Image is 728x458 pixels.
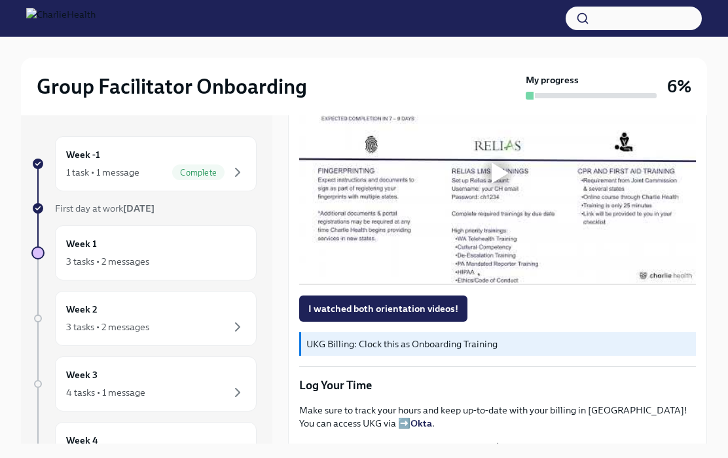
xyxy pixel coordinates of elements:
h3: 6% [667,75,691,98]
div: 1 task • 1 message [66,166,139,179]
p: Make sure to track your hours and keep up-to-date with your billing in [GEOGRAPHIC_DATA]! You can... [299,404,696,430]
a: First day at work[DATE] [31,202,257,215]
p: Log Your Time [299,377,696,393]
a: Week 23 tasks • 2 messages [31,291,257,346]
span: I watched both orientation videos! [308,302,458,315]
a: Okta [410,417,432,429]
strong: [DATE] [123,202,155,214]
h6: Week 3 [66,368,98,382]
h6: Week 2 [66,302,98,316]
h6: Week 4 [66,433,98,448]
img: CharlieHealth [26,8,96,29]
span: First day at work [55,202,155,214]
h6: Week -1 [66,147,100,162]
a: Week 34 tasks • 1 message [31,356,257,411]
a: Week -11 task • 1 messageComplete [31,136,257,191]
a: Week 13 tasks • 2 messages [31,225,257,280]
strong: My progress [526,73,579,86]
p: UKG Billing: Clock this as Onboarding Training [306,337,691,351]
div: 3 tasks • 2 messages [66,255,149,268]
p: Review the billing guide below for more details/instructions about logging your time. [299,440,696,453]
span: Complete [172,168,225,178]
button: I watched both orientation videos! [299,296,467,322]
h6: Week 1 [66,237,97,251]
h2: Group Facilitator Onboarding [37,73,307,100]
div: 4 tasks • 1 message [66,386,145,399]
div: 3 tasks • 2 messages [66,320,149,334]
